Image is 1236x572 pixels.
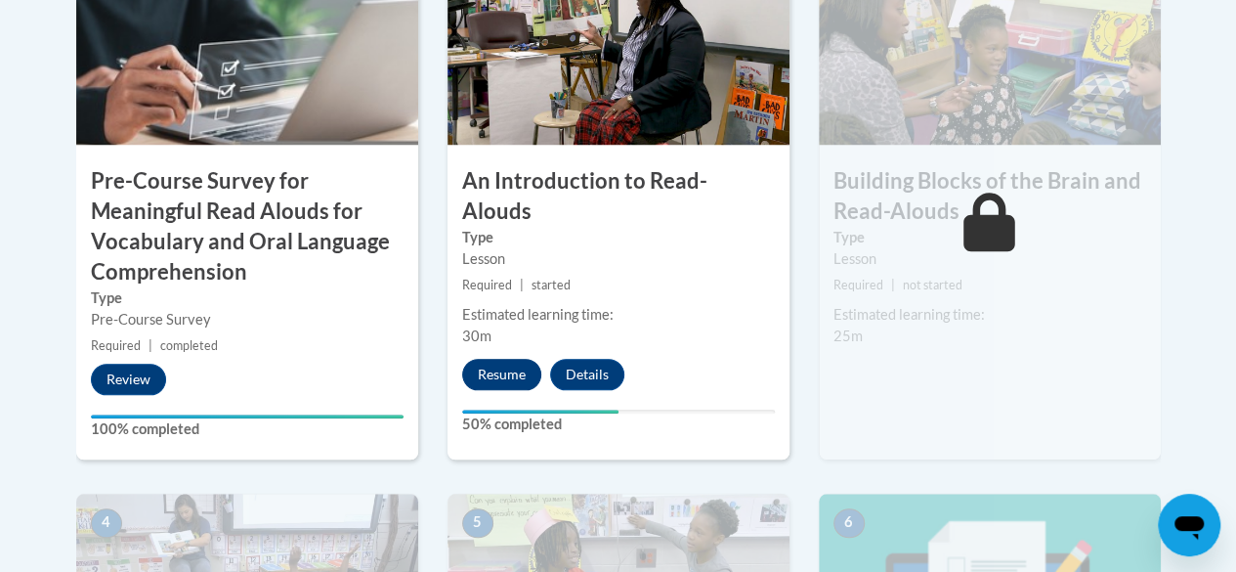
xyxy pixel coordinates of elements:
[149,338,152,353] span: |
[91,418,404,440] label: 100% completed
[91,364,166,395] button: Review
[462,227,775,248] label: Type
[833,508,865,538] span: 6
[462,410,618,414] div: Your progress
[833,227,1146,248] label: Type
[532,278,571,292] span: started
[91,338,141,353] span: Required
[91,287,404,309] label: Type
[91,508,122,538] span: 4
[76,166,418,286] h3: Pre-Course Survey for Meaningful Read Alouds for Vocabulary and Oral Language Comprehension
[1158,494,1220,556] iframe: Button to launch messaging window
[462,359,541,390] button: Resume
[462,508,493,538] span: 5
[833,304,1146,326] div: Estimated learning time:
[160,338,218,353] span: completed
[91,309,404,330] div: Pre-Course Survey
[448,166,789,227] h3: An Introduction to Read-Alouds
[462,278,512,292] span: Required
[520,278,524,292] span: |
[91,415,404,418] div: Your progress
[462,414,775,435] label: 50% completed
[462,304,775,326] div: Estimated learning time:
[550,359,624,390] button: Details
[462,248,775,270] div: Lesson
[833,328,863,344] span: 25m
[819,166,1161,227] h3: Building Blocks of the Brain and Read-Alouds
[891,278,895,292] span: |
[903,278,962,292] span: not started
[833,248,1146,270] div: Lesson
[462,328,491,344] span: 30m
[833,278,883,292] span: Required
